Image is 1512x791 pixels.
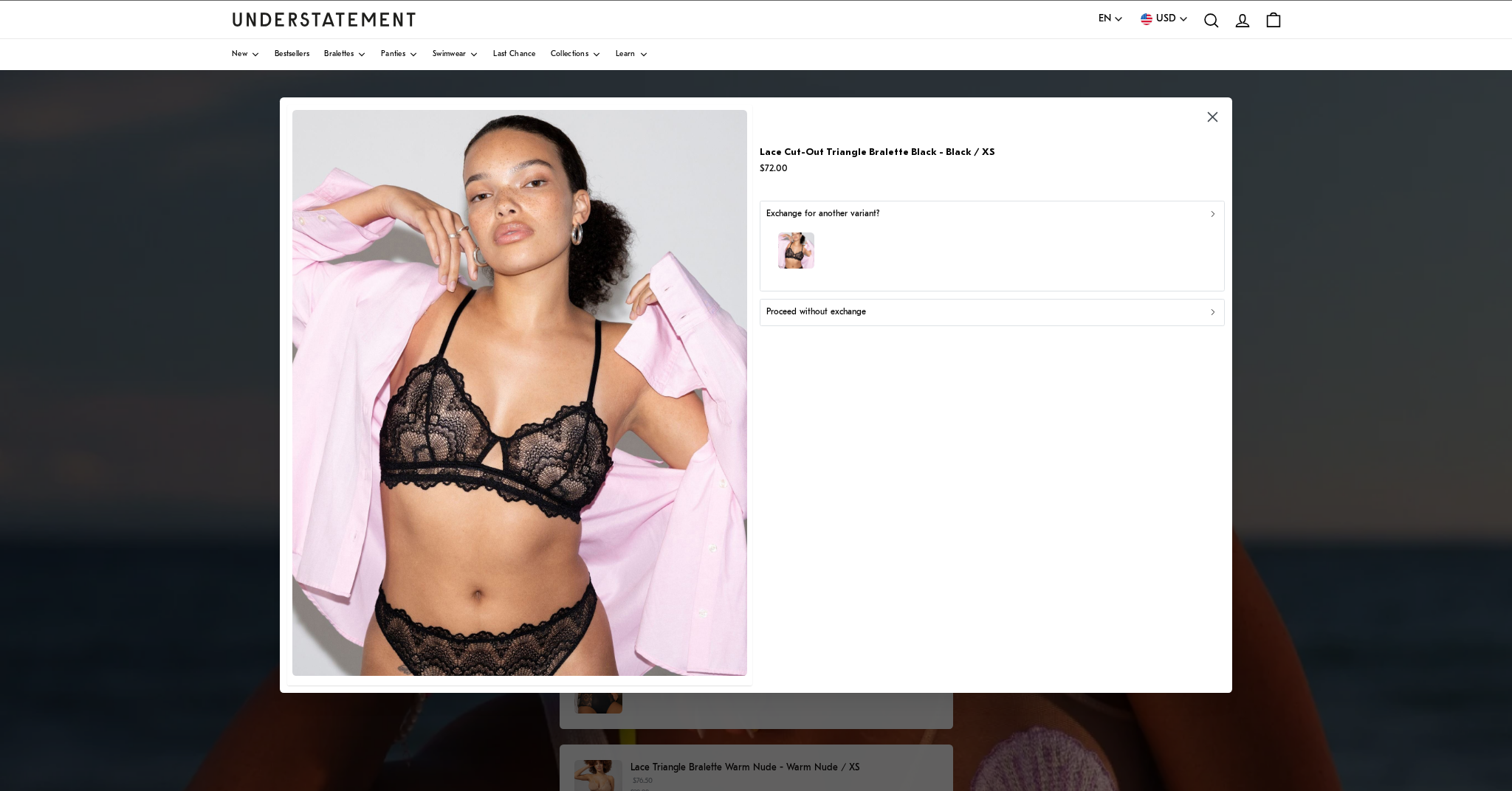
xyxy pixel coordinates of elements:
span: Bestsellers [275,51,309,58]
button: Exchange for another variant? [760,201,1225,291]
span: Bralettes [324,51,354,58]
p: Exchange for another variant? [766,207,879,221]
a: Bestsellers [275,39,309,70]
p: $72.00 [760,161,995,176]
img: SABO-BRA-016.jpg [778,232,814,269]
button: USD [1138,11,1189,27]
button: Proceed without exchange [760,300,1225,326]
a: Bralettes [324,39,366,70]
a: Last Chance [493,39,535,70]
button: EN [1099,11,1124,27]
span: USD [1156,11,1176,27]
p: Proceed without exchange [766,305,866,319]
span: Swimwear [433,51,466,58]
a: Panties [381,39,418,70]
a: Collections [551,39,601,70]
span: EN [1099,11,1111,27]
a: Swimwear [433,39,478,70]
a: Learn [616,39,648,70]
a: Understatement Homepage [232,13,416,26]
span: Last Chance [493,51,535,58]
span: Learn [616,51,636,58]
span: Collections [551,51,588,58]
span: New [232,51,247,58]
a: New [232,39,260,70]
span: Panties [381,51,405,58]
img: SABO-BRA-016.jpg [292,110,748,677]
p: Lace Cut-Out Triangle Bralette Black - Black / XS [760,145,995,160]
